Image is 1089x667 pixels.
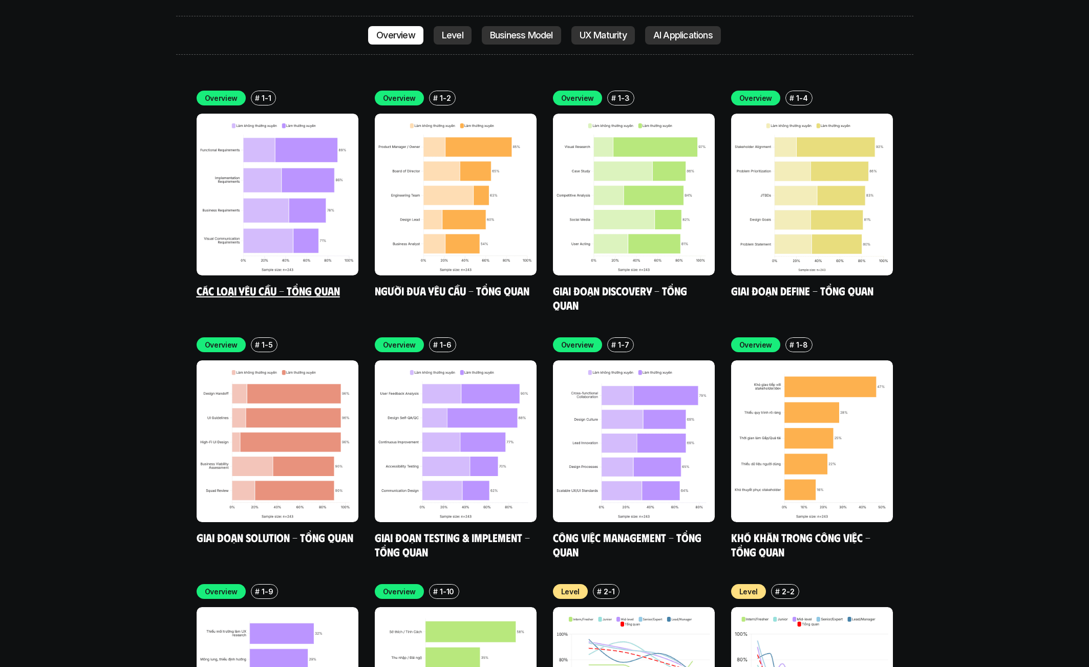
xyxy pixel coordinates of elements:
[561,586,580,597] p: Level
[197,284,340,297] a: Các loại yêu cầu - Tổng quan
[789,341,794,349] h6: #
[440,339,451,350] p: 1-6
[375,530,532,558] a: Giai đoạn Testing & Implement - Tổng quan
[604,586,614,597] p: 2-1
[482,26,561,45] a: Business Model
[442,30,463,40] p: Level
[440,586,454,597] p: 1-10
[731,530,873,558] a: Khó khăn trong công việc - Tổng quan
[433,94,438,102] h6: #
[653,30,713,40] p: AI Applications
[731,284,873,297] a: Giai đoạn Define - Tổng quan
[205,93,238,103] p: Overview
[561,339,594,350] p: Overview
[796,93,807,103] p: 1-4
[490,30,553,40] p: Business Model
[782,586,794,597] p: 2-2
[197,530,353,544] a: Giai đoạn Solution - Tổng quan
[262,93,271,103] p: 1-1
[434,26,472,45] a: Level
[368,26,423,45] a: Overview
[383,586,416,597] p: Overview
[255,94,260,102] h6: #
[571,26,635,45] a: UX Maturity
[375,284,529,297] a: Người đưa yêu cầu - Tổng quan
[255,588,260,595] h6: #
[383,339,416,350] p: Overview
[611,94,616,102] h6: #
[561,93,594,103] p: Overview
[580,30,627,40] p: UX Maturity
[796,339,807,350] p: 1-8
[553,530,704,558] a: Công việc Management - Tổng quan
[553,284,690,312] a: Giai đoạn Discovery - Tổng quan
[262,586,273,597] p: 1-9
[618,339,629,350] p: 1-7
[433,588,438,595] h6: #
[383,93,416,103] p: Overview
[611,341,616,349] h6: #
[618,93,629,103] p: 1-3
[645,26,721,45] a: AI Applications
[376,30,415,40] p: Overview
[262,339,272,350] p: 1-5
[433,341,438,349] h6: #
[739,339,773,350] p: Overview
[789,94,794,102] h6: #
[255,341,260,349] h6: #
[205,586,238,597] p: Overview
[205,339,238,350] p: Overview
[775,588,780,595] h6: #
[739,93,773,103] p: Overview
[440,93,451,103] p: 1-2
[739,586,758,597] p: Level
[597,588,602,595] h6: #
